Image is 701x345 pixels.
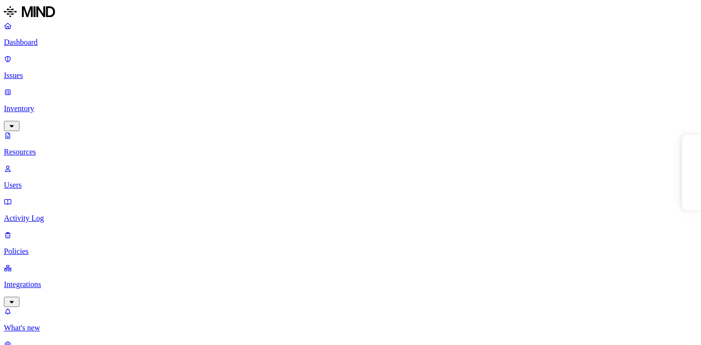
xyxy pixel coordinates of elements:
[4,324,697,332] p: What's new
[4,247,697,256] p: Policies
[4,71,697,80] p: Issues
[4,181,697,190] p: Users
[4,4,55,19] img: MIND
[4,214,697,223] p: Activity Log
[4,38,697,47] p: Dashboard
[4,280,697,289] p: Integrations
[4,148,697,156] p: Resources
[4,104,697,113] p: Inventory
